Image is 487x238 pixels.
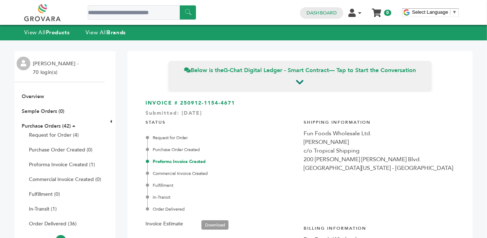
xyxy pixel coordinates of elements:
h3: INVOICE # 250912-1154-4671 [145,100,455,107]
a: My Cart [373,6,381,14]
div: [GEOGRAPHIC_DATA][US_STATE] - [GEOGRAPHIC_DATA] [304,164,455,172]
div: In-Transit [147,194,296,200]
div: Fun Foods Wholesale Ltd. [304,129,455,138]
li: [PERSON_NAME] - 70 login(s) [33,59,81,77]
span: Below is the — Tap to Start the Conversation [184,66,416,74]
a: Order Delivered (36) [29,220,77,227]
a: Purchase Order Created (0) [29,146,92,153]
h4: Shipping Information [304,114,455,129]
a: Overview [22,93,44,100]
div: Submitted: [DATE] [145,110,455,120]
a: Fulfillment (0) [29,191,60,198]
a: Commercial Invoice Created (0) [29,176,101,183]
input: Search a product or brand... [88,5,196,20]
a: In-Transit (1) [29,206,57,212]
span: 0 [384,10,391,16]
a: Download [201,220,229,230]
a: Select Language​ [412,9,457,15]
div: Fulfillment [147,182,296,189]
strong: Brands [107,29,126,36]
a: Proforma Invoice Created (1) [29,161,95,168]
strong: Products [46,29,70,36]
a: Sample Orders (0) [22,108,64,115]
a: Request for Order (4) [29,132,79,138]
a: View AllProducts [24,29,70,36]
div: Order Delivered [147,206,296,212]
a: Dashboard [306,10,337,16]
a: View AllBrands [86,29,126,36]
div: c/o Tropical Shipping [304,146,455,155]
span: ▼ [452,9,457,15]
div: [PERSON_NAME] [304,138,455,146]
div: Commercial Invoice Created [147,170,296,177]
span: Select Language [412,9,448,15]
h4: Billing Information [304,220,455,235]
h4: STATUS [145,114,296,129]
div: 200 [PERSON_NAME] [PERSON_NAME] Blvd. [304,155,455,164]
div: Proforma Invoice Created [147,158,296,165]
img: profile.png [17,57,30,70]
a: Purchase Orders (42) [22,123,71,129]
div: Purchase Order Created [147,146,296,153]
strong: G-Chat Digital Ledger - Smart Contract [223,66,329,74]
label: Invoice Estimate [145,220,183,228]
div: Request for Order [147,135,296,141]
